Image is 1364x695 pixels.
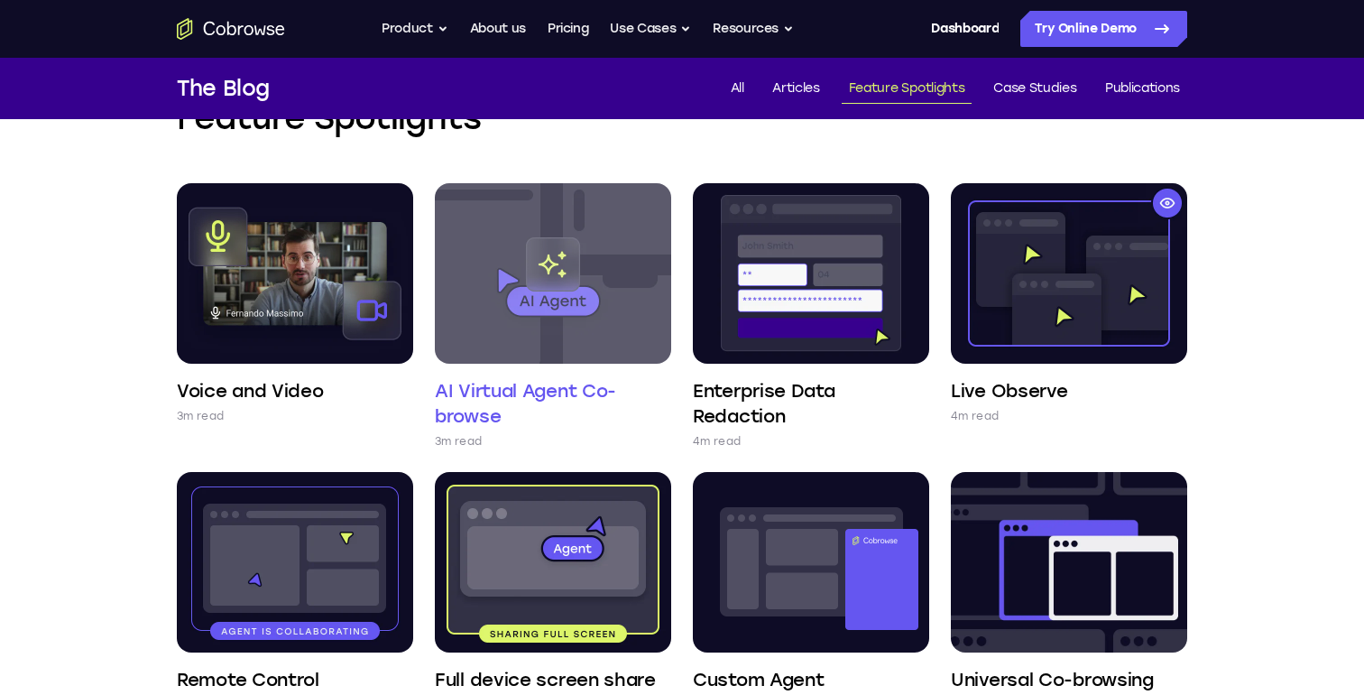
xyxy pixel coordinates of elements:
[765,74,826,104] a: Articles
[435,183,671,364] img: AI Virtual Agent Co-browse
[842,74,972,104] a: Feature Spotlights
[931,11,999,47] a: Dashboard
[986,74,1083,104] a: Case Studies
[693,472,929,653] img: Custom Agent Integrations
[435,183,671,450] a: AI Virtual Agent Co-browse 3m read
[951,183,1187,425] a: Live Observe 4m read
[177,407,224,425] p: 3m read
[1020,11,1187,47] a: Try Online Demo
[548,11,589,47] a: Pricing
[177,183,413,364] img: Voice and Video
[693,183,929,450] a: Enterprise Data Redaction 4m read
[435,432,482,450] p: 3m read
[693,378,929,429] h4: Enterprise Data Redaction
[723,74,751,104] a: All
[435,472,671,653] img: Full device screen share
[951,472,1187,653] img: Universal Co-browsing
[951,183,1187,364] img: Live Observe
[177,472,413,653] img: Remote Control
[713,11,794,47] button: Resources
[177,72,270,105] h1: The Blog
[177,667,319,692] h4: Remote Control
[177,378,324,403] h4: Voice and Video
[951,667,1154,692] h4: Universal Co-browsing
[177,183,413,425] a: Voice and Video 3m read
[610,11,691,47] button: Use Cases
[951,407,999,425] p: 4m read
[435,667,656,692] h4: Full device screen share
[382,11,448,47] button: Product
[693,183,929,364] img: Enterprise Data Redaction
[1098,74,1187,104] a: Publications
[435,378,671,429] h4: AI Virtual Agent Co-browse
[177,18,285,40] a: Go to the home page
[693,432,741,450] p: 4m read
[470,11,526,47] a: About us
[951,378,1067,403] h4: Live Observe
